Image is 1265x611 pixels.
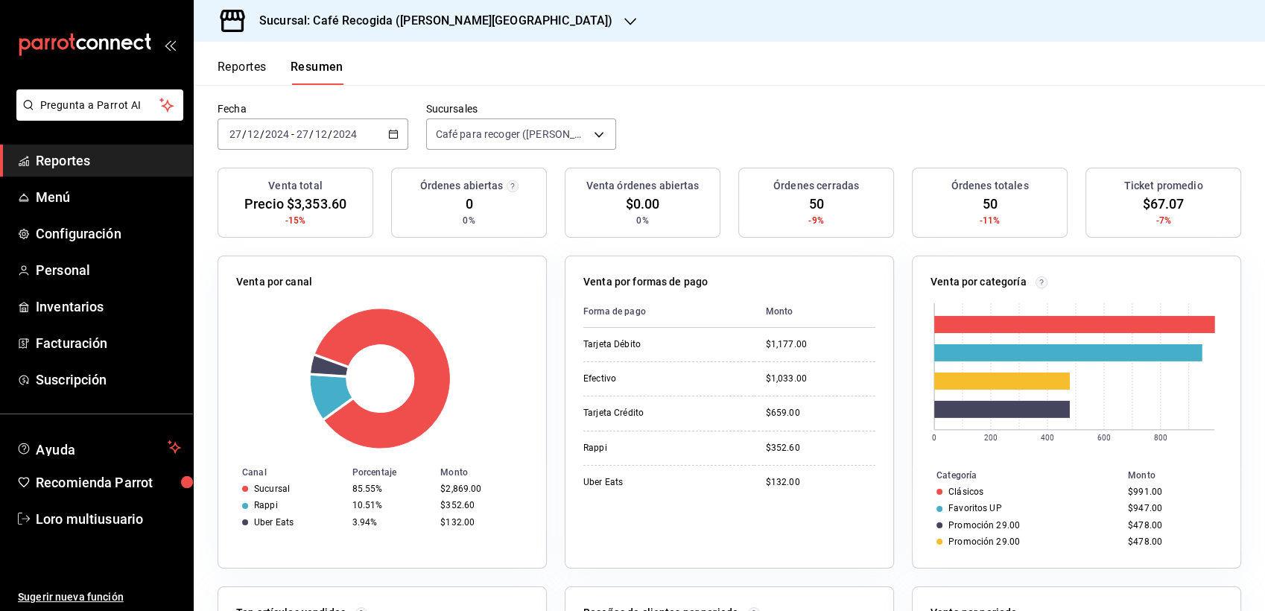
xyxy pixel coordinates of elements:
[440,500,522,510] div: $352.60
[434,464,546,481] th: Monto
[766,338,875,351] div: $1,177.00
[766,407,875,420] div: $659.00
[346,464,434,481] th: Porcentaje
[932,434,936,442] text: 0
[36,262,90,278] font: Personal
[583,338,732,351] div: Tarjeta Débito
[1041,434,1054,442] text: 400
[440,517,522,528] div: $132.00
[1122,467,1240,484] th: Monto
[260,128,264,140] span: /
[948,503,1002,513] div: Favoritos UP
[773,178,859,194] h3: Órdenes cerradas
[36,475,153,490] font: Recomienda Parrot
[984,434,998,442] text: 200
[436,127,589,142] span: Café para recoger ([PERSON_NAME][GEOGRAPHIC_DATA])
[583,476,732,489] div: Uber Eats
[463,214,475,227] span: 0%
[930,274,1027,290] p: Venta por categoría
[1097,434,1111,442] text: 600
[583,274,708,290] p: Venta por formas de pago
[254,484,290,494] div: Sucursal
[36,299,104,314] font: Inventarios
[1124,178,1203,194] h3: Ticket promedio
[164,39,176,51] button: open_drawer_menu
[18,591,124,603] font: Sugerir nueva función
[229,128,242,140] input: --
[1143,194,1185,214] span: $67.07
[36,511,143,527] font: Loro multiusuario
[754,296,875,328] th: Monto
[264,128,290,140] input: ----
[218,464,346,481] th: Canal
[36,438,162,456] span: Ayuda
[626,194,660,214] span: $0.00
[314,128,328,140] input: --
[218,104,408,114] label: Fecha
[352,500,428,510] div: 10.51%
[982,194,997,214] span: 50
[254,500,278,510] div: Rappi
[36,372,107,387] font: Suscripción
[766,442,875,455] div: $352.60
[1128,520,1217,531] div: $478.00
[285,214,306,227] span: -15%
[586,178,700,194] h3: Venta órdenes abiertas
[244,194,346,214] span: Precio $3,353.60
[247,128,260,140] input: --
[218,60,267,75] font: Reportes
[352,484,428,494] div: 85.55%
[268,178,322,194] h3: Venta total
[36,335,107,351] font: Facturación
[309,128,314,140] span: /
[766,373,875,385] div: $1,033.00
[426,104,617,114] label: Sucursales
[236,274,312,290] p: Venta por canal
[291,60,343,85] button: Resumen
[766,476,875,489] div: $132.00
[948,520,1020,531] div: Promoción 29.00
[254,517,294,528] div: Uber Eats
[218,60,343,85] div: Pestañas de navegación
[1155,214,1170,227] span: -7%
[328,128,332,140] span: /
[291,128,294,140] span: -
[1128,487,1217,497] div: $991.00
[36,189,71,205] font: Menú
[951,178,1029,194] h3: Órdenes totales
[948,536,1020,547] div: Promoción 29.00
[419,178,503,194] h3: Órdenes abiertas
[1154,434,1167,442] text: 800
[913,467,1122,484] th: Categoría
[440,484,522,494] div: $2,869.00
[352,517,428,528] div: 3.94%
[10,108,183,124] a: Pregunta a Parrot AI
[40,98,160,113] span: Pregunta a Parrot AI
[808,194,823,214] span: 50
[16,89,183,121] button: Pregunta a Parrot AI
[465,194,472,214] span: 0
[296,128,309,140] input: --
[980,214,1001,227] span: -11%
[332,128,358,140] input: ----
[636,214,648,227] span: 0%
[247,12,612,30] h3: Sucursal: Café Recogida ([PERSON_NAME][GEOGRAPHIC_DATA])
[583,407,732,420] div: Tarjeta Crédito
[242,128,247,140] span: /
[583,442,732,455] div: Rappi
[948,487,983,497] div: Clásicos
[1128,503,1217,513] div: $947.00
[583,296,754,328] th: Forma de pago
[1128,536,1217,547] div: $478.00
[808,214,823,227] span: -9%
[583,373,732,385] div: Efectivo
[36,153,90,168] font: Reportes
[36,226,121,241] font: Configuración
